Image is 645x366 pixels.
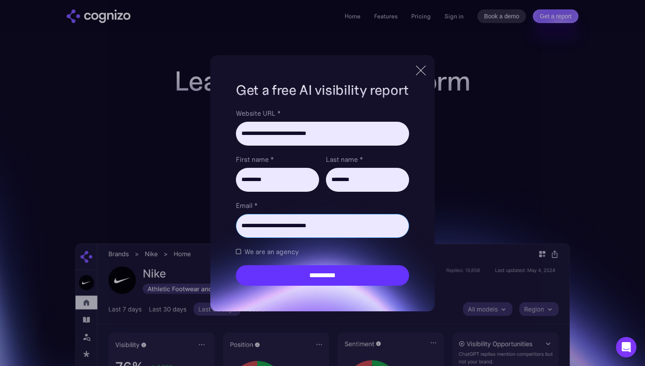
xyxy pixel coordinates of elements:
[236,200,409,211] label: Email *
[236,81,409,100] h1: Get a free AI visibility report
[244,246,299,257] span: We are an agency
[326,154,409,164] label: Last name *
[236,108,409,118] label: Website URL *
[616,337,636,357] div: Open Intercom Messenger
[236,154,319,164] label: First name *
[236,108,409,286] form: Brand Report Form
